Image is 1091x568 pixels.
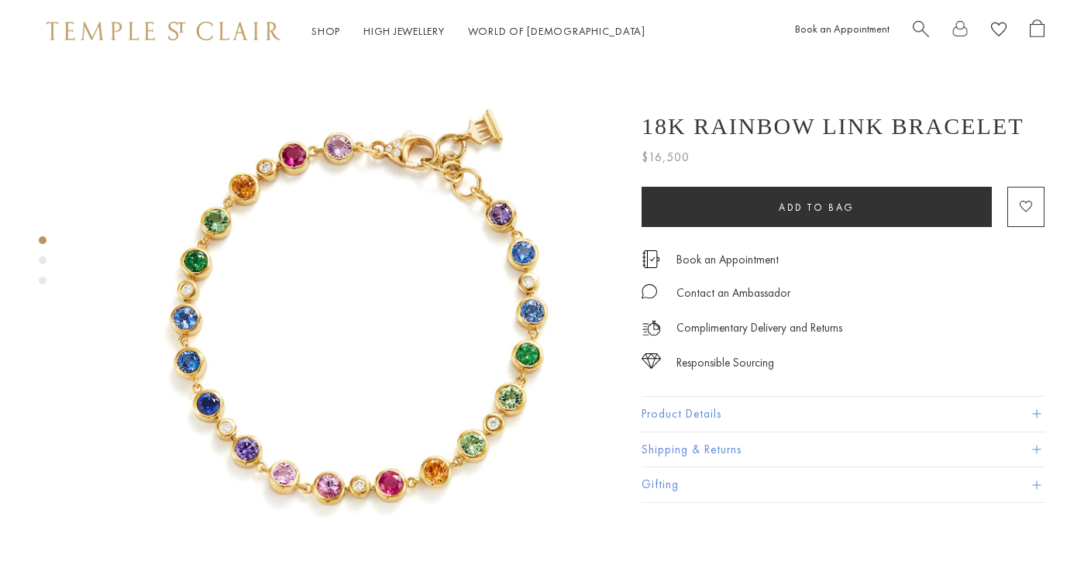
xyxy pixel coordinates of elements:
[642,113,1024,139] h1: 18K Rainbow Link Bracelet
[795,22,890,36] a: Book an Appointment
[39,232,46,297] div: Product gallery navigation
[642,284,657,299] img: MessageIcon-01_2.svg
[913,19,929,43] a: Search
[311,22,645,41] nav: Main navigation
[676,318,842,338] p: Complimentary Delivery and Returns
[642,147,690,167] span: $16,500
[468,24,645,38] a: World of [DEMOGRAPHIC_DATA]World of [DEMOGRAPHIC_DATA]
[642,432,1045,467] button: Shipping & Returns
[642,318,661,338] img: icon_delivery.svg
[991,19,1007,43] a: View Wishlist
[642,250,660,268] img: icon_appointment.svg
[642,397,1045,432] button: Product Details
[1030,19,1045,43] a: Open Shopping Bag
[363,24,445,38] a: High JewelleryHigh Jewellery
[676,284,790,303] div: Contact an Ambassador
[676,251,779,268] a: Book an Appointment
[642,353,661,369] img: icon_sourcing.svg
[642,187,992,227] button: Add to bag
[676,353,774,373] div: Responsible Sourcing
[46,22,280,40] img: Temple St. Clair
[779,201,855,214] span: Add to bag
[311,24,340,38] a: ShopShop
[642,467,1045,502] button: Gifting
